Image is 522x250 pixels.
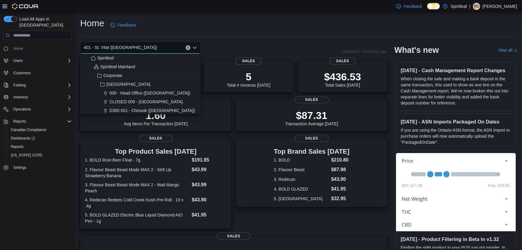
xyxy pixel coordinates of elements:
dd: $43.90 [331,176,350,183]
span: Reports [11,144,24,149]
div: Transaction Average [DATE] [285,109,338,126]
span: [US_STATE] CCRS [11,153,42,158]
span: Sales [295,96,329,103]
dd: $43.90 [192,196,226,204]
dt: 3. Redecan [274,176,329,182]
img: Cova [12,3,39,9]
button: Spiritleaf Mainland [80,62,201,71]
button: Spiritleaf [80,54,201,62]
a: [US_STATE] CCRS [8,152,45,159]
button: Operations [11,106,33,113]
button: Users [1,56,74,65]
span: 000 - Head Office ([GEOGRAPHIC_DATA]) [109,90,190,96]
button: Canadian Compliance [6,126,74,134]
span: Dashboards [11,136,35,141]
h3: [DATE] - ASN Imports Packaged On Dates [401,119,511,125]
h2: What's new [395,45,439,55]
span: Home [11,44,72,52]
span: Spiritleaf Mainland [100,64,135,70]
p: $87.31 [285,109,338,121]
span: Load All Apps in [GEOGRAPHIC_DATA] [17,16,72,28]
dd: $41.95 [331,185,350,193]
button: Clear input [186,45,190,50]
div: Avg Items Per Transaction [DATE] [124,109,188,126]
dd: $210.80 [331,156,350,164]
button: Operations [1,105,74,114]
div: Total Sales [DATE] [324,71,361,88]
span: Reports [13,119,26,124]
p: When closing the safe and making a bank deposit in the same transaction, this used to show as one... [401,76,511,106]
svg: External link [514,49,517,53]
button: Inventory [1,93,74,101]
dt: 1. BOLD [274,157,329,163]
p: If you are using the Ontario ASN format, the ASN Import in purchase orders will now automatically... [401,127,511,145]
p: $436.53 [324,71,361,83]
button: 000 - Head Office ([GEOGRAPHIC_DATA]) [80,89,201,98]
a: Home [11,45,25,52]
a: Dashboards [8,135,37,142]
dt: 1. BOLD Root Beer Float - 7g [85,157,189,163]
span: Washington CCRS [8,152,72,159]
dt: 5. BOLD GLAZED Electric Blue Liquid Diamond AIO Pen - 1g [85,212,189,224]
a: Canadian Compliance [8,126,49,133]
dt: 2. Flavour Beast Beast Mode MAX 2 - Str8 Up Strawberry Banana [85,167,189,179]
span: Sales [217,232,250,240]
a: Settings [11,164,29,171]
span: Corporate [103,72,122,79]
button: Inventory [11,94,30,101]
span: Spiritleaf [97,55,114,61]
span: Catalog [11,82,72,89]
div: Total # Invoices [DATE] [227,71,270,88]
button: Reports [6,143,74,151]
span: Users [11,57,72,64]
span: Feedback [404,3,422,9]
span: CLOSED 009 - [GEOGRAPHIC_DATA]. [109,99,184,105]
span: Feedback [118,22,136,28]
span: Home [13,46,23,51]
button: Reports [1,117,74,126]
a: Reports [8,143,26,150]
h3: Top Product Sales [DATE] [85,148,226,155]
a: Feedback [108,19,138,31]
span: RD [474,3,479,10]
dd: $41.95 [192,211,226,219]
button: Reports [11,118,28,125]
button: Close list of options [192,45,197,50]
span: Customers [13,71,31,75]
div: Ravi D [473,3,480,10]
p: 5 [227,71,270,83]
span: Settings [13,165,26,170]
button: Catalog [11,82,28,89]
dd: $191.85 [192,156,226,164]
span: Catalog [13,83,26,88]
dd: $87.98 [331,166,350,173]
span: Inventory [11,94,72,101]
dt: 4. BOLD GLAZED [274,186,329,192]
button: Corporate [80,71,201,80]
input: Dark Mode [427,3,440,9]
h3: [DATE] - Product Filtering in Beta in v1.32 [401,236,511,242]
span: Reports [8,143,72,150]
button: [GEOGRAPHIC_DATA] [80,80,201,89]
a: Customers [11,69,33,77]
dt: 3. Flavour Beast Beast Mode MAX 2 - Mad Mango Peach [85,182,189,194]
button: Settings [1,163,74,172]
p: Updated 1 minute(s) ago [341,49,387,54]
span: Operations [13,107,31,112]
button: Catalog [1,81,74,89]
button: CLOSED 009 - [GEOGRAPHIC_DATA]. [80,98,201,106]
a: View allExternal link [498,48,517,53]
span: Users [13,58,23,63]
dd: $43.99 [192,181,226,188]
dt: 2. Flavour Beast [274,167,329,173]
nav: Complex example [4,41,72,187]
span: Sales [295,135,329,142]
dt: 5. [GEOGRAPHIC_DATA] [274,196,329,202]
span: Sales [139,135,173,142]
span: Canadian Compliance [11,127,46,132]
span: 401 - St. Vital ([GEOGRAPHIC_DATA]) [84,44,157,51]
a: Feedback [394,0,424,12]
button: Home [1,44,74,53]
button: Customers [1,69,74,77]
p: 1.60 [124,109,188,121]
